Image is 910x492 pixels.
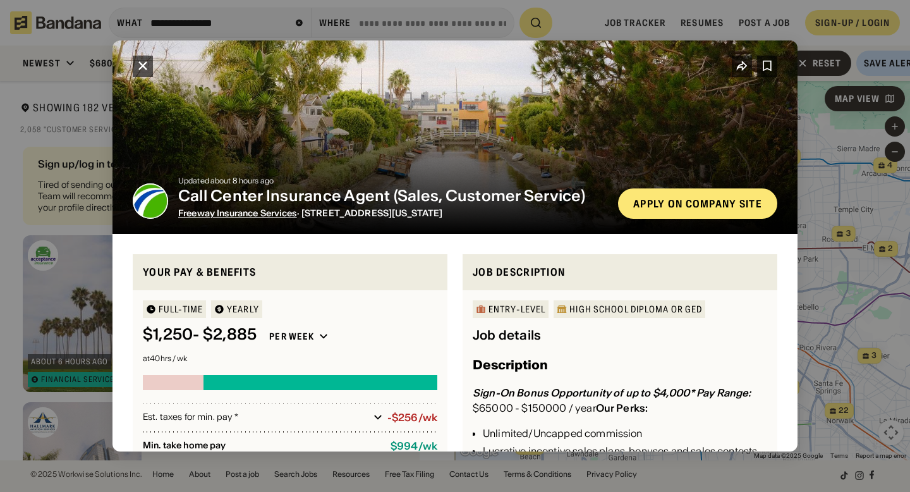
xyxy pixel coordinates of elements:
[143,355,437,362] div: at 40 hrs / wk
[143,440,380,452] div: Min. take home pay
[473,264,767,280] div: Job Description
[159,305,203,314] div: Full-time
[227,305,259,314] div: YEARLY
[483,443,767,458] div: Lucrative incentive sales plans, bonuses and sales contests
[391,440,437,452] div: $ 994 / wk
[483,426,767,441] div: Unlimited/Uncapped commission
[133,183,168,219] img: Freeway Insurance Services logo
[178,177,608,185] div: Updated about 8 hours ago
[143,411,368,424] div: Est. taxes for min. pay *
[387,412,437,424] div: -$256/wk
[696,386,751,399] em: Pay Range:
[143,326,257,344] div: $ 1,250 - $2,885
[178,208,608,219] div: · [STREET_ADDRESS][US_STATE]
[269,331,314,342] div: Per week
[143,264,437,280] div: Your pay & benefits
[178,187,608,206] div: Call Center Insurance Agent (Sales, Customer Service)
[569,305,702,314] div: High School Diploma or GED
[488,305,545,314] div: Entry-Level
[473,326,541,345] div: Job details
[473,385,767,415] div: $65000 - $150000 / year
[596,402,648,414] div: Our Perks:
[178,207,297,219] span: Freeway Insurance Services
[473,355,548,375] h3: Description
[633,199,762,209] div: Apply on company site
[473,386,695,399] em: Sign-On Bonus Opportunity of up to $4,000*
